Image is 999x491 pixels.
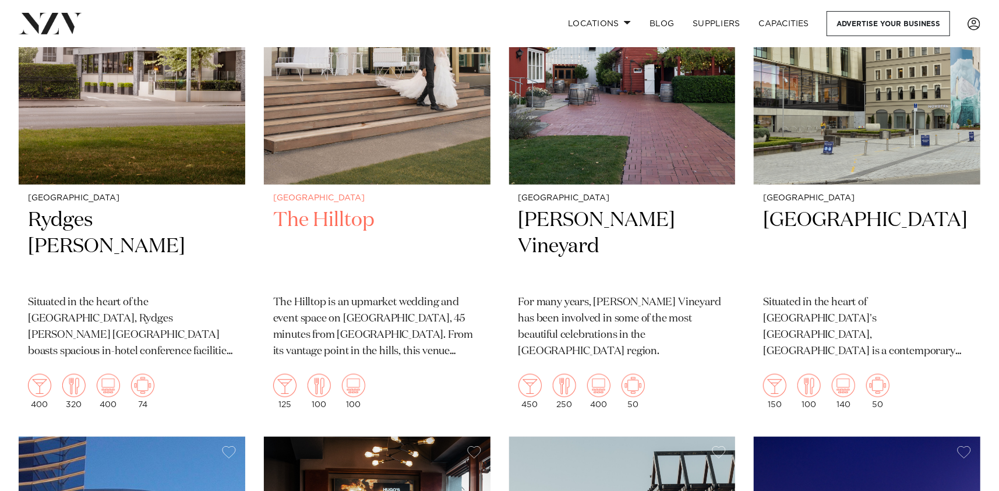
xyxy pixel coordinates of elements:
h2: [GEOGRAPHIC_DATA] [763,207,971,286]
h2: The Hilltop [273,207,481,286]
div: 74 [131,374,154,409]
div: 250 [553,374,576,409]
div: 150 [763,374,786,409]
small: [GEOGRAPHIC_DATA] [28,194,236,203]
img: theatre.png [587,374,610,397]
div: 400 [28,374,51,409]
h2: [PERSON_NAME] Vineyard [518,207,726,286]
a: SUPPLIERS [683,11,749,36]
div: 450 [518,374,542,409]
img: cocktail.png [28,374,51,397]
p: Situated in the heart of the [GEOGRAPHIC_DATA], Rydges [PERSON_NAME] [GEOGRAPHIC_DATA] boasts spa... [28,295,236,360]
a: Locations [559,11,640,36]
div: 100 [308,374,331,409]
img: cocktail.png [518,374,542,397]
a: BLOG [640,11,683,36]
img: theatre.png [342,374,365,397]
img: dining.png [797,374,821,397]
img: theatre.png [97,374,120,397]
p: Situated in the heart of [GEOGRAPHIC_DATA]'s [GEOGRAPHIC_DATA], [GEOGRAPHIC_DATA] is a contempora... [763,295,971,360]
div: 400 [587,374,610,409]
h2: Rydges [PERSON_NAME] [28,207,236,286]
div: 320 [62,374,86,409]
a: Capacities [750,11,819,36]
img: dining.png [308,374,331,397]
img: nzv-logo.png [19,13,82,34]
img: meeting.png [131,374,154,397]
a: Advertise your business [827,11,950,36]
div: 50 [622,374,645,409]
div: 140 [832,374,855,409]
img: dining.png [553,374,576,397]
img: cocktail.png [273,374,296,397]
div: 100 [342,374,365,409]
small: [GEOGRAPHIC_DATA] [273,194,481,203]
div: 400 [97,374,120,409]
img: meeting.png [866,374,889,397]
p: The Hilltop is an upmarket wedding and event space on [GEOGRAPHIC_DATA], 45 minutes from [GEOGRAP... [273,295,481,360]
div: 100 [797,374,821,409]
small: [GEOGRAPHIC_DATA] [763,194,971,203]
div: 50 [866,374,889,409]
small: [GEOGRAPHIC_DATA] [518,194,726,203]
img: cocktail.png [763,374,786,397]
img: theatre.png [832,374,855,397]
img: dining.png [62,374,86,397]
img: meeting.png [622,374,645,397]
p: For many years, [PERSON_NAME] Vineyard has been involved in some of the most beautiful celebratio... [518,295,726,360]
div: 125 [273,374,296,409]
